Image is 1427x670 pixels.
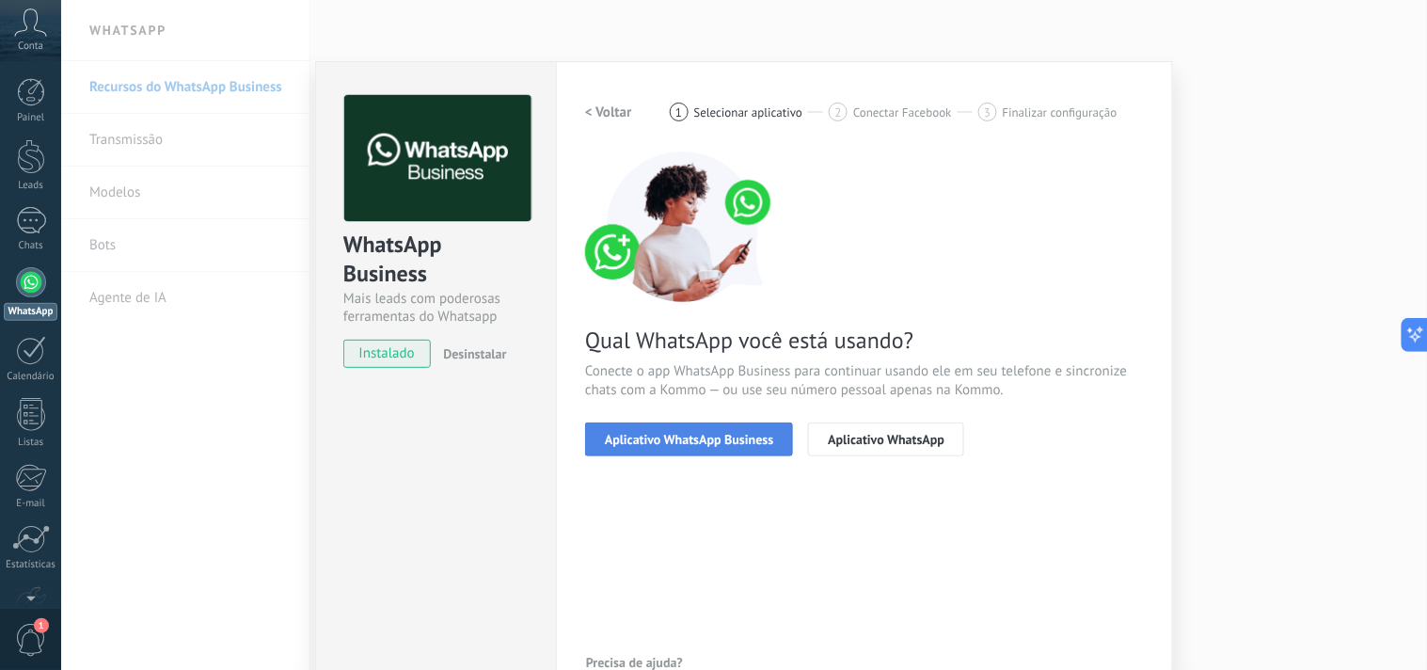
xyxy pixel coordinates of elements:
[585,104,632,121] h2: < Voltar
[4,180,58,192] div: Leads
[808,423,964,456] button: Aplicativo WhatsApp
[4,240,58,252] div: Chats
[4,559,58,571] div: Estatísticas
[4,303,57,321] div: WhatsApp
[436,340,506,368] button: Desinstalar
[18,40,43,53] span: Conta
[4,498,58,510] div: E-mail
[4,371,58,383] div: Calendário
[835,104,842,120] span: 2
[1003,105,1118,120] span: Finalizar configuração
[585,152,783,302] img: connect number
[4,112,58,124] div: Painel
[343,290,529,326] div: Mais leads com poderosas ferramentas do Whatsapp
[675,104,682,120] span: 1
[4,437,58,449] div: Listas
[828,433,944,446] span: Aplicativo WhatsApp
[443,345,506,362] span: Desinstalar
[585,423,793,456] button: Aplicativo WhatsApp Business
[343,230,529,290] div: WhatsApp Business
[585,326,1144,355] span: Qual WhatsApp você está usando?
[605,433,773,446] span: Aplicativo WhatsApp Business
[984,104,991,120] span: 3
[694,105,803,120] span: Selecionar aplicativo
[344,95,531,222] img: logo_main.png
[853,105,952,120] span: Conectar Facebook
[344,340,430,368] span: instalado
[585,95,632,129] button: < Voltar
[586,656,683,669] span: Precisa de ajuda?
[585,362,1144,400] span: Conecte o app WhatsApp Business para continuar usando ele em seu telefone e sincronize chats com ...
[34,618,49,633] span: 1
